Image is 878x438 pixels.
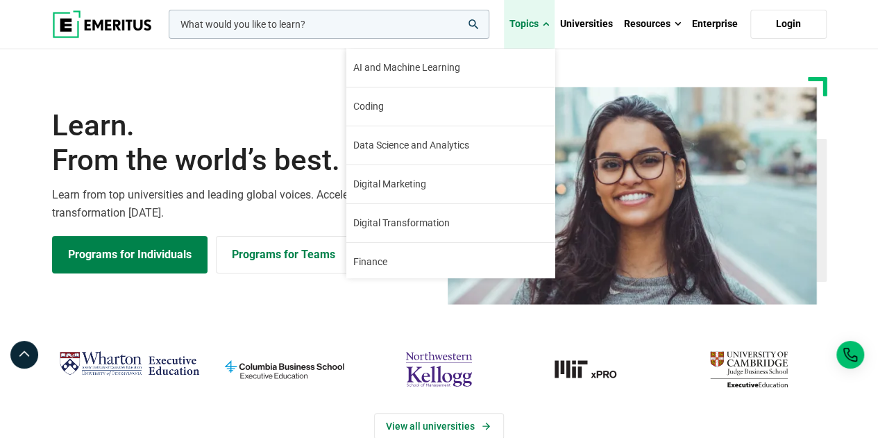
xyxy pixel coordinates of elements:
a: Digital Marketing [346,165,555,203]
h1: Learn. [52,108,431,178]
a: Finance [346,243,555,281]
img: columbia-business-school [214,346,355,392]
img: MIT xPRO [523,346,664,392]
span: Data Science and Analytics [353,138,469,153]
a: Coding [346,87,555,126]
img: Wharton Executive Education [59,346,200,381]
span: Digital Marketing [353,177,426,192]
a: Explore Programs [52,236,208,273]
span: Finance [353,255,387,269]
a: MIT-xPRO [523,346,664,392]
p: Learn from top universities and leading global voices. Accelerate your career transformation [DATE]. [52,186,431,221]
a: Digital Transformation [346,204,555,242]
span: From the world’s best. [52,143,431,178]
img: northwestern-kellogg [369,346,509,392]
a: AI and Machine Learning [346,49,555,87]
a: Login [750,10,827,39]
span: Coding [353,99,384,114]
input: woocommerce-product-search-field-0 [169,10,489,39]
img: Learn from the world's best [448,87,817,305]
a: Data Science and Analytics [346,126,555,165]
img: cambridge-judge-business-school [678,346,819,392]
span: Digital Transformation [353,216,450,230]
span: AI and Machine Learning [353,60,460,75]
a: Explore for Business [216,236,351,273]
